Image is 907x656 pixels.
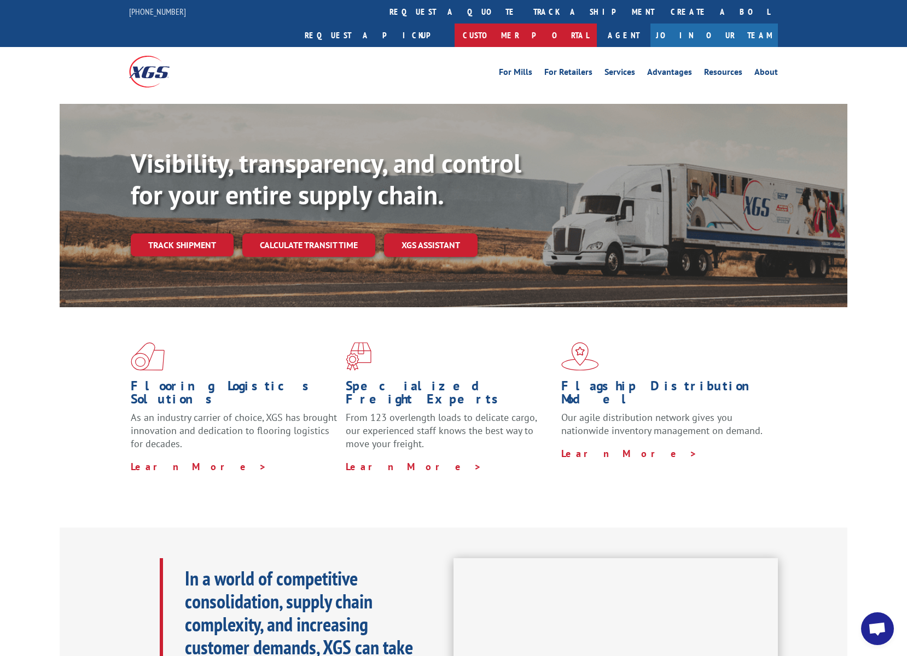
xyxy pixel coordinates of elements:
[604,68,635,80] a: Services
[242,233,375,257] a: Calculate transit time
[561,342,599,371] img: xgs-icon-flagship-distribution-model-red
[129,6,186,17] a: [PHONE_NUMBER]
[346,342,371,371] img: xgs-icon-focused-on-flooring-red
[346,379,553,411] h1: Specialized Freight Experts
[384,233,478,257] a: XGS ASSISTANT
[561,379,768,411] h1: Flagship Distribution Model
[544,68,592,80] a: For Retailers
[296,24,455,47] a: Request a pickup
[499,68,532,80] a: For Mills
[131,146,521,212] b: Visibility, transparency, and control for your entire supply chain.
[131,411,337,450] span: As an industry carrier of choice, XGS has brought innovation and dedication to flooring logistics...
[131,379,338,411] h1: Flooring Logistics Solutions
[861,612,894,645] div: Open chat
[131,460,267,473] a: Learn More >
[131,233,234,256] a: Track shipment
[455,24,597,47] a: Customer Portal
[754,68,778,80] a: About
[647,68,692,80] a: Advantages
[131,342,165,371] img: xgs-icon-total-supply-chain-intelligence-red
[346,460,482,473] a: Learn More >
[561,447,697,460] a: Learn More >
[597,24,650,47] a: Agent
[346,411,553,460] p: From 123 overlength loads to delicate cargo, our experienced staff knows the best way to move you...
[704,68,742,80] a: Resources
[650,24,778,47] a: Join Our Team
[561,411,763,437] span: Our agile distribution network gives you nationwide inventory management on demand.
